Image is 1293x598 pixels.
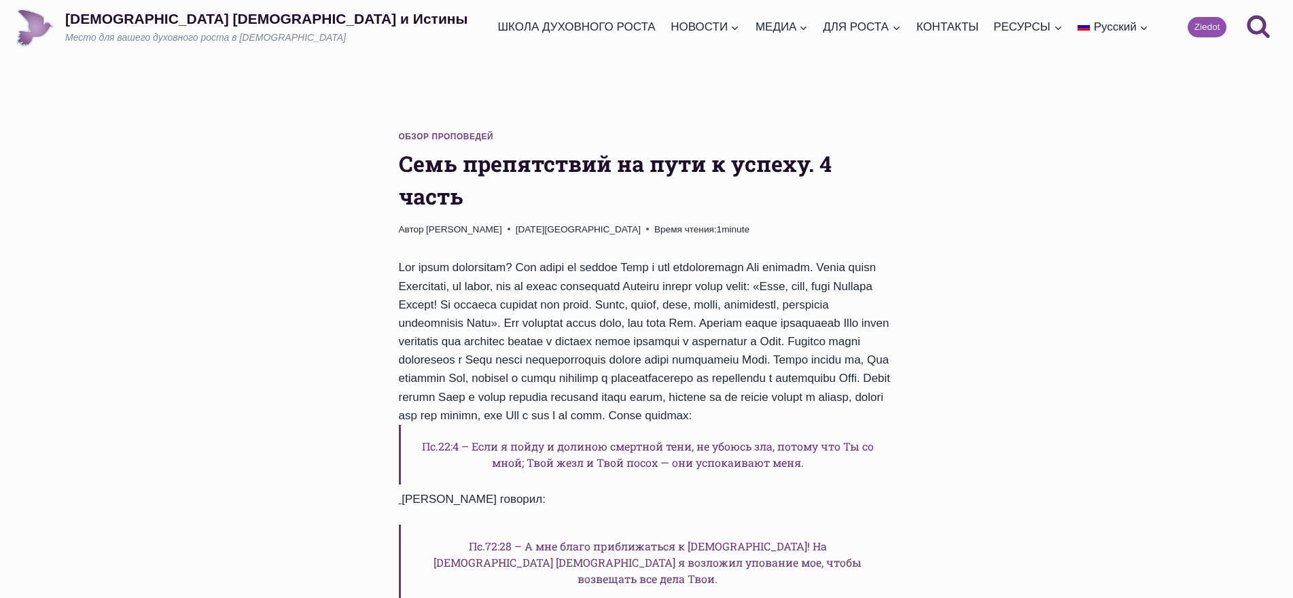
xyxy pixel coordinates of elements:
span: Время чтения: [654,224,717,234]
a: [PERSON_NAME] [426,224,502,234]
h6: Пс.22:4 – Если я пойду и долиною смертной тени, не убоюсь зла, потому что Ты со мной; Твой жезл и... [399,425,895,485]
span: МЕДИА [755,18,808,36]
span: 1 [654,222,749,237]
h1: Семь препятствий на пути к успеху. 4 часть [399,147,895,213]
a: Обзор проповедей [399,132,494,141]
button: Показать форму поиска [1240,9,1277,46]
img: Draudze Gars un Patiesība [16,9,54,46]
time: [DATE][GEOGRAPHIC_DATA] [516,222,641,237]
p: Место для вашего духовного роста в [DEMOGRAPHIC_DATA] [65,31,467,45]
span: Русский [1094,20,1137,33]
a: Ziedot [1188,17,1226,37]
span: minute [722,224,749,234]
span: Автор [399,222,424,237]
span: НОВОСТИ [671,18,739,36]
p: [DEMOGRAPHIC_DATA] [DEMOGRAPHIC_DATA] и Истины [65,10,467,27]
a: [DEMOGRAPHIC_DATA] [DEMOGRAPHIC_DATA] и ИстиныМесто для вашего духовного роста в [DEMOGRAPHIC_DATA] [16,9,467,46]
span: РЕСУРСЫ [994,18,1063,36]
span: ДЛЯ РОСТА [823,18,901,36]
